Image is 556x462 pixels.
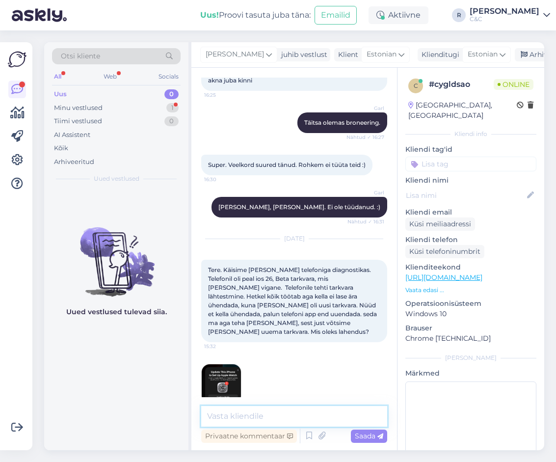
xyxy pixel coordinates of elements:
div: Tiimi vestlused [54,116,102,126]
div: [PERSON_NAME] [405,353,536,362]
div: AI Assistent [54,130,90,140]
span: 15:32 [204,343,241,350]
div: Privaatne kommentaar [201,430,297,443]
span: Nähtud ✓ 16:31 [347,218,384,225]
span: 16:25 [204,91,241,99]
div: Arhiveeritud [54,157,94,167]
div: Kõik [54,143,68,153]
p: Kliendi tag'id [405,144,536,155]
span: Saada [355,432,383,440]
p: Kliendi telefon [405,235,536,245]
span: Täitsa olemas broneering. [304,119,380,126]
span: Otsi kliente [61,51,100,61]
a: [URL][DOMAIN_NAME] [405,273,482,282]
div: Minu vestlused [54,103,103,113]
div: # cygldsao [429,79,494,90]
div: [PERSON_NAME] [470,7,539,15]
p: Brauser [405,323,536,333]
span: Tere. Käisime [PERSON_NAME] telefoniga diagnostikas. Telefonil oli peal ios 26, Beta tarkvara, mi... [208,266,378,335]
div: Klient [334,50,358,60]
span: Garl [347,105,384,112]
b: Uus! [200,10,219,20]
span: Nähtud ✓ 16:27 [346,134,384,141]
p: Vaata edasi ... [405,286,536,295]
div: Web [102,70,119,83]
span: Estonian [367,49,397,60]
span: Uued vestlused [94,174,139,183]
span: Garl [347,189,384,196]
span: 16:30 [204,176,241,183]
img: Attachment [202,364,241,404]
div: Uus [54,89,67,99]
div: Küsi meiliaadressi [405,217,475,231]
div: [DATE] [201,234,387,243]
div: 0 [164,89,179,99]
div: All [52,70,63,83]
p: Märkmed [405,368,536,379]
div: 1 [166,103,179,113]
input: Lisa tag [405,157,536,171]
p: Kliendi nimi [405,175,536,186]
div: Socials [157,70,181,83]
p: Klienditeekond [405,262,536,272]
span: Online [494,79,533,90]
div: Kliendi info [405,130,536,138]
p: Chrome [TECHNICAL_ID] [405,333,536,344]
button: Emailid [315,6,357,25]
span: c [414,82,418,89]
img: No chats [44,210,188,298]
span: Super. Veelkord suured tänud. Rohkem ei tüüta teid :) [208,161,366,168]
p: Uued vestlused tulevad siia. [66,307,167,317]
span: [PERSON_NAME], [PERSON_NAME]. Ei ole tüüdanud. :) [218,203,380,211]
input: Lisa nimi [406,190,525,201]
span: Estonian [468,49,498,60]
div: [GEOGRAPHIC_DATA], [GEOGRAPHIC_DATA] [408,100,517,121]
a: [PERSON_NAME]C&C [470,7,550,23]
img: Askly Logo [8,50,26,69]
div: Küsi telefoninumbrit [405,245,484,258]
p: Windows 10 [405,309,536,319]
div: juhib vestlust [277,50,327,60]
span: [PERSON_NAME] [206,49,264,60]
div: Aktiivne [369,6,428,24]
p: Operatsioonisüsteem [405,299,536,309]
div: C&C [470,15,539,23]
div: R [452,8,466,22]
div: Proovi tasuta juba täna: [200,9,311,21]
p: Kliendi email [405,207,536,217]
div: Klienditugi [418,50,459,60]
div: 0 [164,116,179,126]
